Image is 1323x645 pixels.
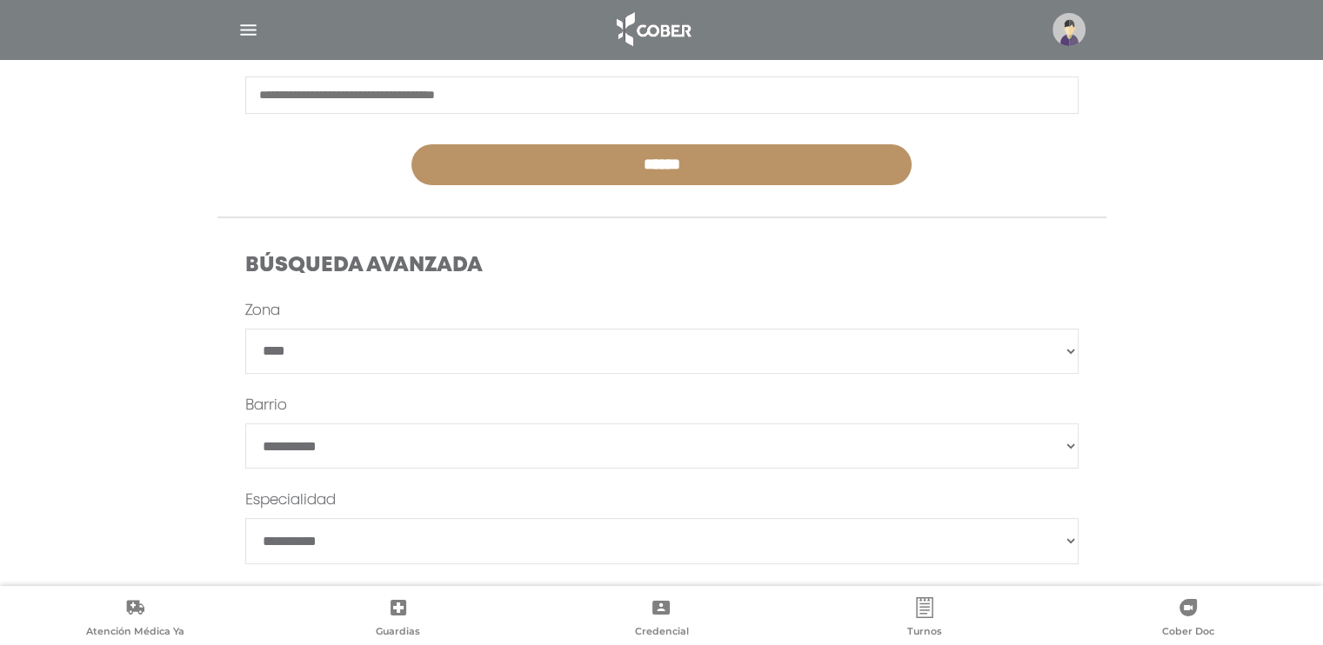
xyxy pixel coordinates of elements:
[376,625,420,641] span: Guardias
[907,625,942,641] span: Turnos
[245,254,1079,279] h4: Búsqueda Avanzada
[530,597,793,642] a: Credencial
[245,396,287,416] label: Barrio
[793,597,1057,642] a: Turnos
[86,625,184,641] span: Atención Médica Ya
[1056,597,1320,642] a: Cober Doc
[607,9,698,50] img: logo_cober_home-white.png
[267,597,531,642] a: Guardias
[634,625,688,641] span: Credencial
[245,301,280,322] label: Zona
[1052,13,1086,46] img: profile-placeholder.svg
[237,19,259,41] img: Cober_menu-lines-white.svg
[3,597,267,642] a: Atención Médica Ya
[1162,625,1214,641] span: Cober Doc
[245,490,336,511] label: Especialidad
